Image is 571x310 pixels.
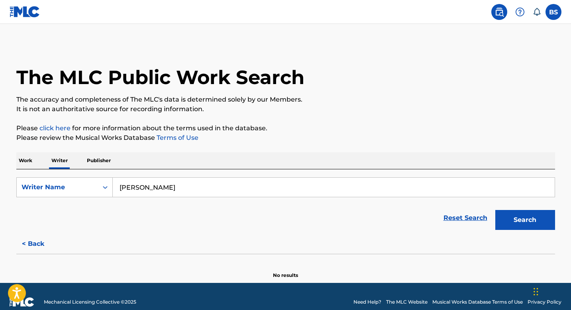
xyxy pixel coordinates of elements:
[440,209,491,227] a: Reset Search
[16,177,555,234] form: Search Form
[432,298,523,306] a: Musical Works Database Terms of Use
[16,124,555,133] p: Please for more information about the terms used in the database.
[16,152,35,169] p: Work
[44,298,136,306] span: Mechanical Licensing Collective © 2025
[84,152,113,169] p: Publisher
[386,298,428,306] a: The MLC Website
[10,297,34,307] img: logo
[353,298,381,306] a: Need Help?
[491,4,507,20] a: Public Search
[549,196,571,261] iframe: Resource Center
[273,262,298,279] p: No results
[10,6,40,18] img: MLC Logo
[494,7,504,17] img: search
[49,152,70,169] p: Writer
[16,133,555,143] p: Please review the Musical Works Database
[545,4,561,20] div: User Menu
[16,234,64,254] button: < Back
[22,182,93,192] div: Writer Name
[16,65,304,89] h1: The MLC Public Work Search
[512,4,528,20] div: Help
[528,298,561,306] a: Privacy Policy
[155,134,198,141] a: Terms of Use
[515,7,525,17] img: help
[16,104,555,114] p: It is not an authoritative source for recording information.
[16,95,555,104] p: The accuracy and completeness of The MLC's data is determined solely by our Members.
[534,280,538,304] div: Drag
[495,210,555,230] button: Search
[39,124,71,132] a: click here
[531,272,571,310] iframe: Chat Widget
[533,8,541,16] div: Notifications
